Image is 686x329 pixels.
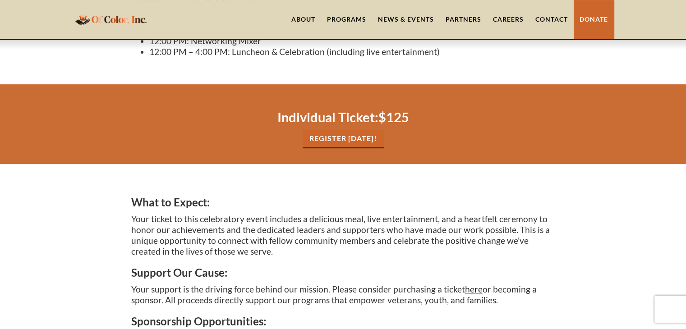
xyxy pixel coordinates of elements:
[327,15,366,24] div: Programs
[149,36,555,46] li: 12:00 PM: Networking Mixer
[131,196,210,209] strong: What to Expect:
[131,315,266,328] strong: Sponsorship Opportunities:
[465,284,483,294] a: here
[73,9,149,30] a: home
[131,109,555,125] h2: $125
[303,130,384,148] a: REgister [DATE]!
[131,284,555,306] p: Your support is the driving force behind our mission. Please consider purchasing a ticket or beco...
[277,109,378,125] strong: Individual Ticket:
[131,214,555,257] p: Your ticket to this celebratory event includes a delicious meal, live entertainment, and a heartf...
[149,46,555,57] li: 12:00 PM – 4:00 PM: Luncheon & Celebration (including live entertainment)
[131,266,227,279] strong: Support Our Cause:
